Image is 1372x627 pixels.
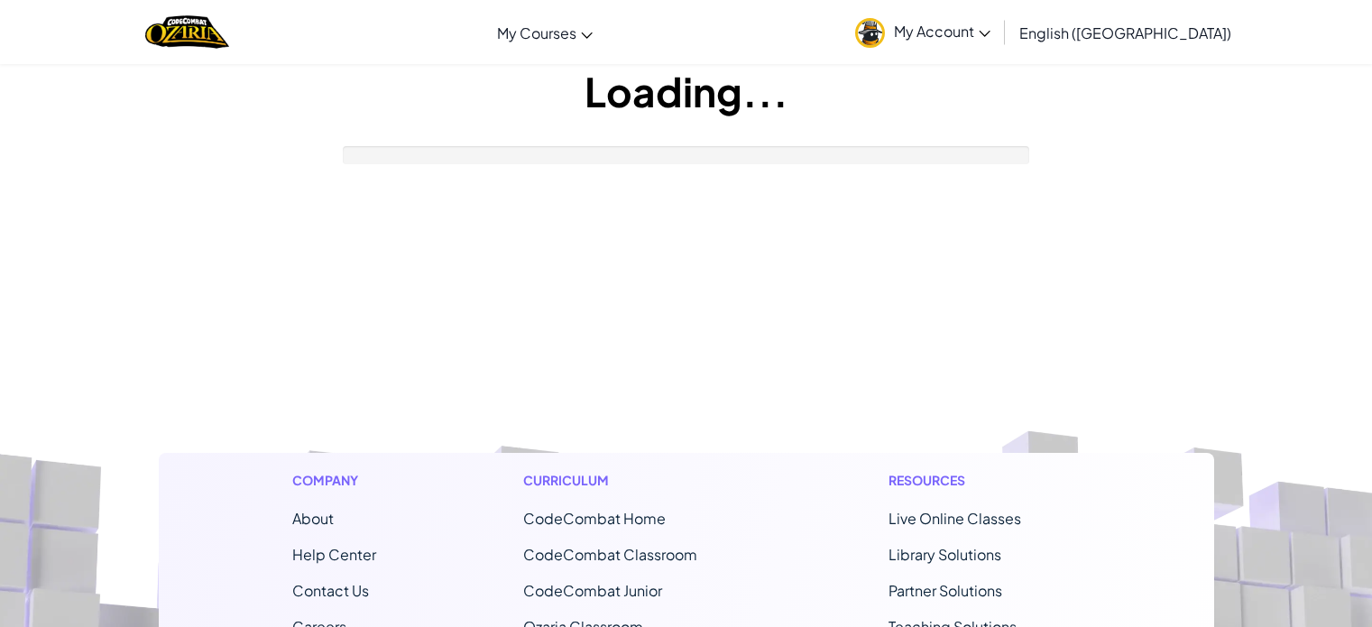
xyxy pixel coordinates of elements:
span: CodeCombat Home [523,509,666,528]
span: English ([GEOGRAPHIC_DATA]) [1019,23,1231,42]
h1: Resources [889,471,1081,490]
h1: Curriculum [523,471,741,490]
a: Help Center [292,545,376,564]
a: Live Online Classes [889,509,1021,528]
a: English ([GEOGRAPHIC_DATA]) [1010,8,1240,57]
a: Ozaria by CodeCombat logo [145,14,229,51]
span: My Courses [497,23,576,42]
a: Library Solutions [889,545,1001,564]
span: Contact Us [292,581,369,600]
a: My Account [846,4,999,60]
span: My Account [894,22,990,41]
a: About [292,509,334,528]
a: My Courses [488,8,602,57]
h1: Company [292,471,376,490]
a: CodeCombat Junior [523,581,662,600]
a: Partner Solutions [889,581,1002,600]
img: avatar [855,18,885,48]
a: CodeCombat Classroom [523,545,697,564]
img: Home [145,14,229,51]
